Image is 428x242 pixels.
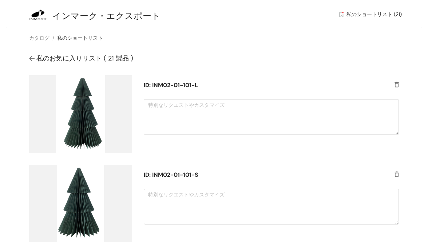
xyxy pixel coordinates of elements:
font: / [52,35,54,41]
a: 私のショートリスト [57,35,103,41]
img: 消去 [395,82,399,89]
font: ID: INM02-01-101-S [144,171,198,179]
img: 消去 [395,171,399,179]
img: ウィッシュリスト [338,11,345,18]
img: バイヤーポータル [26,3,50,27]
font: インマーク・エクスポート [52,11,160,21]
font: ID: INM02-01-101-L [144,81,198,89]
img: 製品画像 [29,75,132,153]
img: 戻る [29,55,36,63]
font: 私のお気に入りリスト ( 21 製品 ) [36,54,133,63]
font: 私のショートリスト (21) [346,11,402,17]
a: カタログ [29,35,49,41]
